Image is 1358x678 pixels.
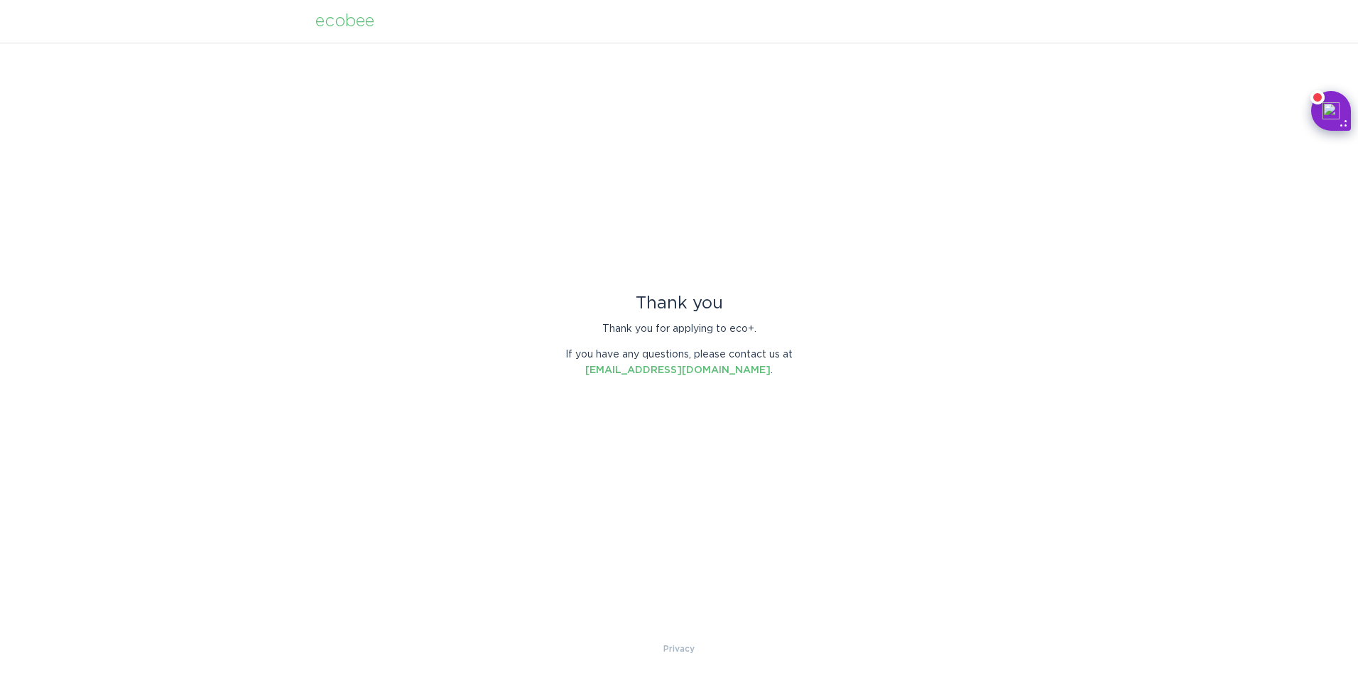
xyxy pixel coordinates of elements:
p: Thank you for applying to eco+. [555,321,803,337]
div: Thank you [555,296,803,311]
a: Privacy Policy & Terms of Use [663,641,695,657]
a: [EMAIL_ADDRESS][DOMAIN_NAME] [585,365,771,375]
div: ecobee [315,14,374,29]
p: If you have any questions, please contact us at . [555,347,803,378]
